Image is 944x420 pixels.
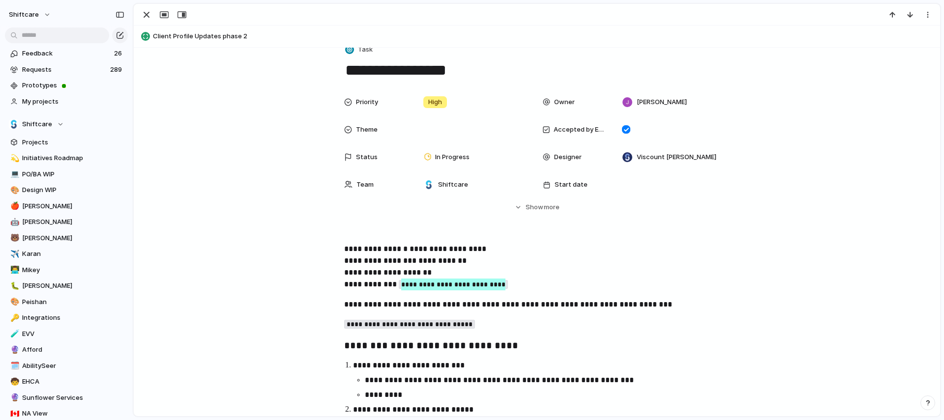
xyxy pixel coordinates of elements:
div: 🔑 [10,312,17,324]
a: 🎨Design WIP [5,183,128,197]
span: Integrations [22,313,124,323]
button: Task [343,43,376,57]
span: EVV [22,329,124,339]
button: 🔑 [9,313,19,323]
span: Priority [356,97,378,107]
span: Accepted by Engineering [554,125,606,135]
a: 🧒EHCA [5,374,128,389]
span: Designer [554,152,582,162]
div: 🧪 [10,328,17,339]
button: 🐛 [9,281,19,291]
div: 💻PO/BA WIP [5,167,128,182]
span: Status [356,152,378,162]
div: 👨‍💻 [10,264,17,276]
div: 🔮 [10,344,17,356]
span: Viscount [PERSON_NAME] [637,152,716,162]
span: My projects [22,97,124,107]
span: 289 [110,65,124,75]
span: High [428,97,442,107]
div: 💫 [10,153,17,164]
button: 👨‍💻 [9,265,19,275]
span: [PERSON_NAME] [637,97,687,107]
span: Design WIP [22,185,124,195]
span: Mikey [22,265,124,275]
div: 🧒 [10,376,17,388]
span: Show [526,202,543,212]
a: 🤖[PERSON_NAME] [5,215,128,229]
span: Afford [22,345,124,355]
a: 🗓️AbilitySeer [5,359,128,373]
div: 🎨 [10,296,17,308]
a: 🐛[PERSON_NAME] [5,279,128,293]
button: 🇨🇦 [9,409,19,419]
span: [PERSON_NAME] [22,217,124,227]
div: 🗓️ [10,360,17,371]
button: 🗓️ [9,361,19,371]
div: 💻 [10,168,17,180]
a: 🐻[PERSON_NAME] [5,231,128,246]
a: 🍎[PERSON_NAME] [5,199,128,214]
button: ✈️ [9,249,19,259]
span: Sunflower Services [22,393,124,403]
div: 🐻 [10,232,17,244]
a: Prototypes [5,78,128,93]
a: 💫Initiatives Roadmap [5,151,128,166]
button: Showmore [344,198,730,216]
span: shiftcare [9,10,39,20]
a: 👨‍💻Mikey [5,263,128,278]
span: NA View [22,409,124,419]
a: Feedback26 [5,46,128,61]
div: 🤖 [10,217,17,228]
span: In Progress [435,152,470,162]
span: Start date [555,180,588,190]
span: Shiftcare [22,119,52,129]
button: shiftcare [4,7,56,23]
a: 🔮Sunflower Services [5,391,128,405]
button: 💫 [9,153,19,163]
span: PO/BA WIP [22,169,124,179]
button: 🐻 [9,233,19,243]
span: more [544,202,560,212]
button: 🧪 [9,329,19,339]
button: 🧒 [9,377,19,387]
div: ✈️ [10,249,17,260]
span: [PERSON_NAME] [22,281,124,291]
span: Task [358,45,373,55]
span: Shiftcare [438,180,468,190]
span: Team [356,180,374,190]
a: 🔑Integrations [5,310,128,325]
span: Requests [22,65,107,75]
span: Feedback [22,49,111,58]
div: 🎨 [10,185,17,196]
button: 🔮 [9,345,19,355]
span: Prototypes [22,81,124,90]
div: 🐛 [10,280,17,292]
a: Projects [5,135,128,150]
div: 🔮 [10,392,17,403]
span: Client Profile Updates phase 2 [153,31,936,41]
span: [PERSON_NAME] [22,233,124,243]
button: 🤖 [9,217,19,227]
a: 🧪EVV [5,327,128,341]
a: My projects [5,94,128,109]
a: 🎨Peishan [5,295,128,309]
span: Theme [356,125,378,135]
a: 🔮Afford [5,342,128,357]
a: Requests289 [5,62,128,77]
span: Owner [554,97,575,107]
span: [PERSON_NAME] [22,201,124,211]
